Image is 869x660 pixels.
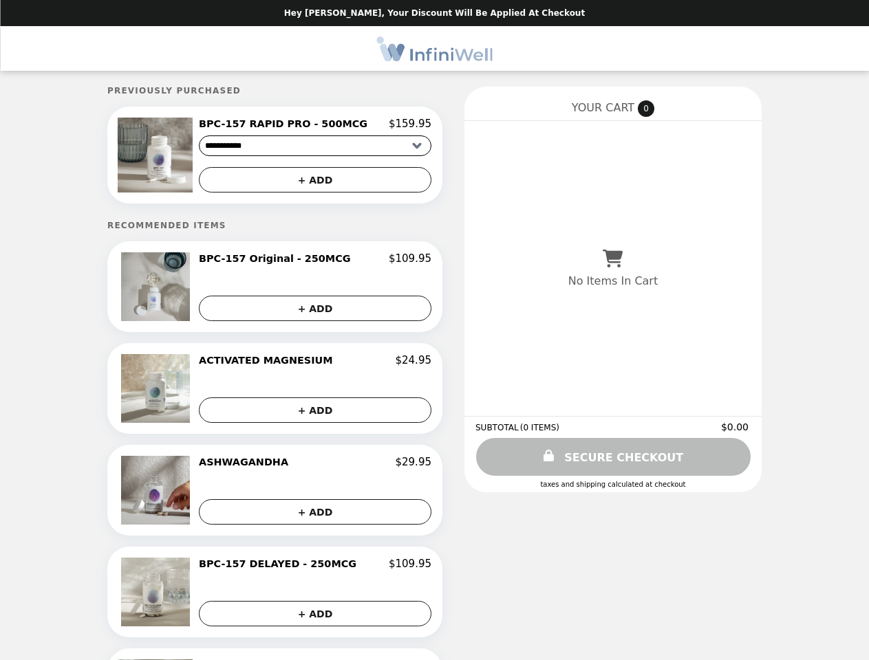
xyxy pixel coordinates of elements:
p: Hey [PERSON_NAME], your discount will be applied at checkout [284,8,585,18]
img: BPC-157 RAPID PRO - 500MCG [118,118,196,192]
button: + ADD [199,296,431,321]
p: $29.95 [395,456,431,468]
button: + ADD [199,499,431,525]
span: $0.00 [721,421,751,432]
span: SUBTOTAL [475,423,520,432]
h2: BPC-157 Original - 250MCG [199,252,356,265]
h2: ASHWAGANDHA [199,456,294,468]
span: 0 [638,100,654,117]
img: ACTIVATED MAGNESIUM [121,354,193,423]
h2: BPC-157 DELAYED - 250MCG [199,558,362,570]
p: $109.95 [389,558,431,570]
button: + ADD [199,397,431,423]
img: BPC-157 Original - 250MCG [121,252,193,321]
h5: Previously Purchased [107,86,442,96]
img: Brand Logo [377,34,493,63]
h2: ACTIVATED MAGNESIUM [199,354,339,366]
button: + ADD [199,167,431,192]
span: ( 0 ITEMS ) [520,423,559,432]
button: + ADD [199,601,431,626]
p: $109.95 [389,252,431,265]
img: BPC-157 DELAYED - 250MCG [121,558,193,626]
h5: Recommended Items [107,221,442,230]
span: YOUR CART [572,101,634,114]
img: ASHWAGANDHA [121,456,193,525]
p: $24.95 [395,354,431,366]
h2: BPC-157 RAPID PRO - 500MCG [199,118,373,130]
div: Taxes and Shipping calculated at checkout [475,481,751,488]
p: No Items In Cart [568,274,658,287]
p: $159.95 [389,118,431,130]
select: Select a product variant [199,135,431,156]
